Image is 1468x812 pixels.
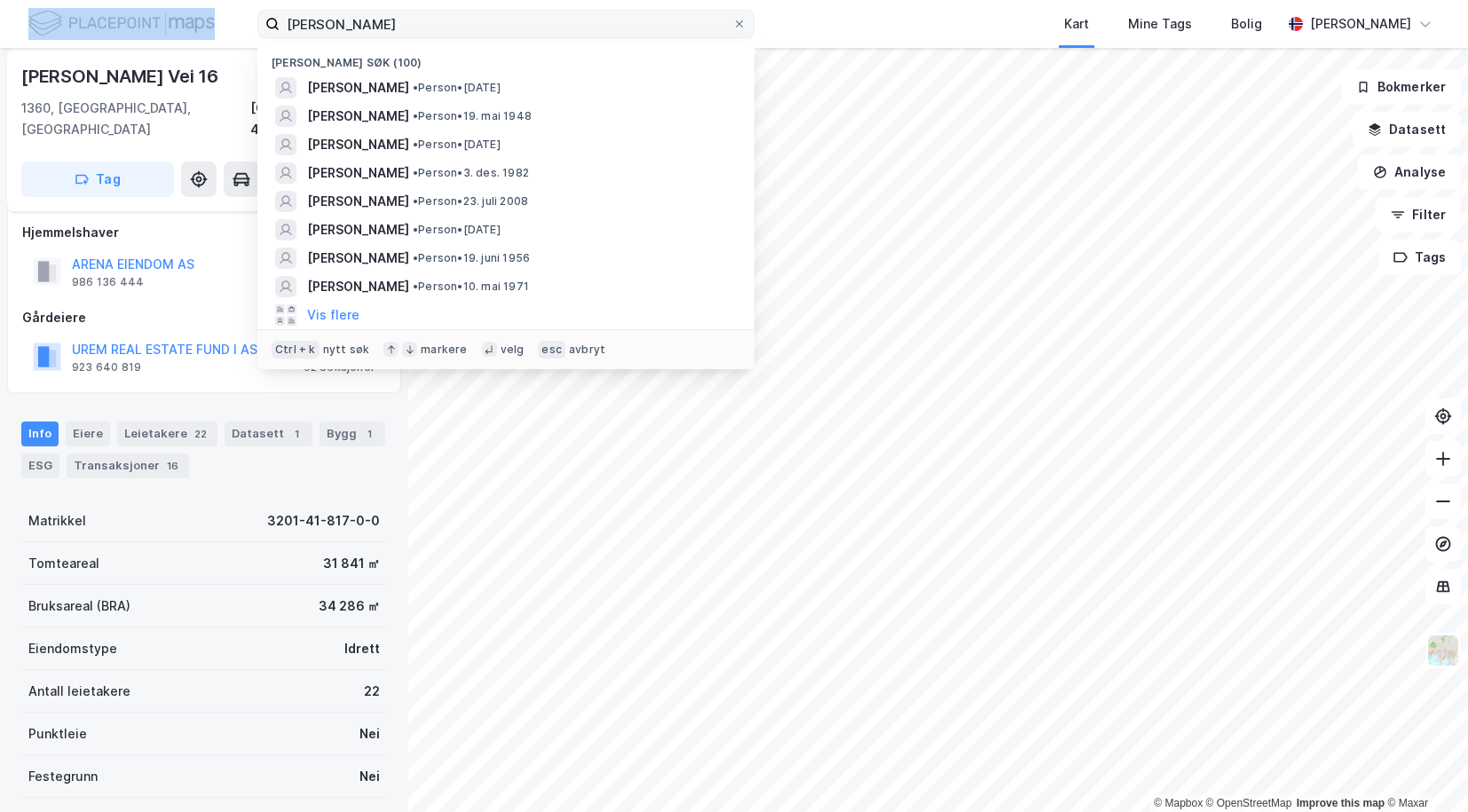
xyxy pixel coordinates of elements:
[21,162,174,197] button: Tag
[28,723,87,745] div: Punktleie
[257,42,754,74] div: [PERSON_NAME] søk (100)
[1358,154,1461,190] button: Analyse
[1206,797,1292,809] a: OpenStreetMap
[21,98,250,140] div: 1360, [GEOGRAPHIC_DATA], [GEOGRAPHIC_DATA]
[28,553,99,574] div: Tomteareal
[28,510,86,532] div: Matrikkel
[501,343,525,357] div: velg
[323,553,380,574] div: 31 841 ㎡
[569,343,605,357] div: avbryt
[28,595,130,617] div: Bruksareal (BRA)
[22,307,386,328] div: Gårdeiere
[413,138,418,151] span: •
[323,343,370,357] div: nytt søk
[1426,634,1460,667] img: Z
[307,191,409,212] span: [PERSON_NAME]
[319,595,380,617] div: 34 286 ㎡
[1231,13,1262,35] div: Bolig
[413,251,530,265] span: Person • 19. juni 1956
[538,341,565,359] div: esc
[272,341,320,359] div: Ctrl + k
[307,276,409,297] span: [PERSON_NAME]
[67,453,189,478] div: Transaksjoner
[1341,69,1461,105] button: Bokmerker
[413,166,418,179] span: •
[413,138,501,152] span: Person • [DATE]
[267,510,380,532] div: 3201-41-817-0-0
[21,422,59,446] div: Info
[288,425,305,443] div: 1
[413,166,529,180] span: Person • 3. des. 1982
[28,766,98,787] div: Festegrunn
[163,457,182,475] div: 16
[117,422,217,446] div: Leietakere
[72,360,141,374] div: 923 640 819
[413,280,418,293] span: •
[359,766,380,787] div: Nei
[1378,240,1461,275] button: Tags
[320,422,385,446] div: Bygg
[413,81,501,95] span: Person • [DATE]
[1379,727,1468,812] iframe: Chat Widget
[413,251,418,264] span: •
[344,638,380,659] div: Idrett
[421,343,467,357] div: markere
[1064,13,1089,35] div: Kart
[21,453,59,478] div: ESG
[360,425,378,443] div: 1
[413,280,529,294] span: Person • 10. mai 1971
[413,194,528,209] span: Person • 23. juli 2008
[1128,13,1192,35] div: Mine Tags
[413,81,418,94] span: •
[72,275,144,289] div: 986 136 444
[28,681,130,702] div: Antall leietakere
[28,8,215,39] img: logo.f888ab2527a4732fd821a326f86c7f29.svg
[307,134,409,155] span: [PERSON_NAME]
[28,638,117,659] div: Eiendomstype
[364,681,380,702] div: 22
[1353,112,1461,147] button: Datasett
[413,223,418,236] span: •
[413,223,501,237] span: Person • [DATE]
[1154,797,1203,809] a: Mapbox
[359,723,380,745] div: Nei
[307,219,409,240] span: [PERSON_NAME]
[280,11,732,37] input: Søk på adresse, matrikkel, gårdeiere, leietakere eller personer
[22,222,386,243] div: Hjemmelshaver
[1310,13,1411,35] div: [PERSON_NAME]
[1376,197,1461,233] button: Filter
[225,422,312,446] div: Datasett
[307,248,409,269] span: [PERSON_NAME]
[307,162,409,184] span: [PERSON_NAME]
[413,194,418,208] span: •
[1297,797,1385,809] a: Improve this map
[307,304,359,326] button: Vis flere
[413,109,532,123] span: Person • 19. mai 1948
[250,98,387,140] div: [GEOGRAPHIC_DATA], 41/817
[413,109,418,122] span: •
[66,422,110,446] div: Eiere
[191,425,210,443] div: 22
[307,106,409,127] span: [PERSON_NAME]
[307,77,409,99] span: [PERSON_NAME]
[21,62,222,91] div: [PERSON_NAME] Vei 16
